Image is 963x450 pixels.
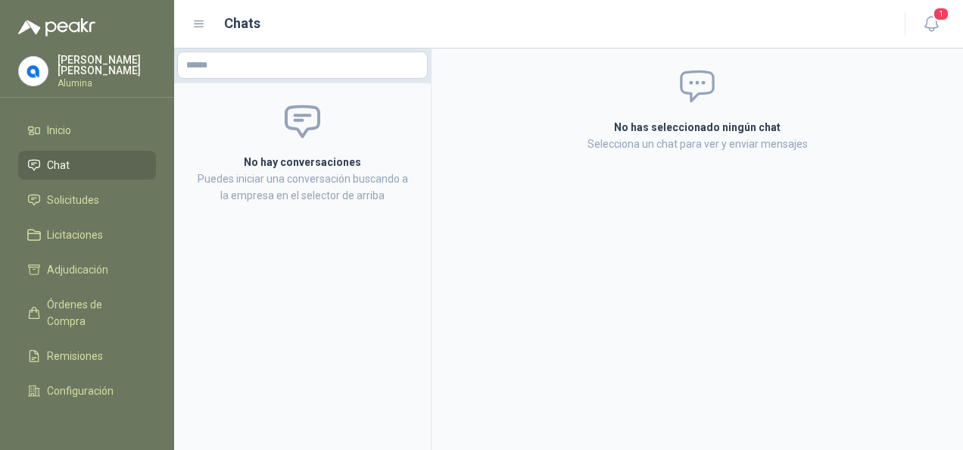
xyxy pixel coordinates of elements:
[224,13,260,34] h1: Chats
[18,186,156,214] a: Solicitudes
[450,119,945,136] h2: No has seleccionado ningún chat
[58,79,156,88] p: Alumina
[47,383,114,399] span: Configuración
[18,342,156,370] a: Remisiones
[18,290,156,336] a: Órdenes de Compra
[192,154,413,170] h2: No hay conversaciones
[918,11,945,38] button: 1
[47,192,99,208] span: Solicitudes
[18,255,156,284] a: Adjudicación
[18,18,95,36] img: Logo peakr
[18,220,156,249] a: Licitaciones
[47,348,103,364] span: Remisiones
[19,57,48,86] img: Company Logo
[933,7,949,21] span: 1
[47,261,108,278] span: Adjudicación
[192,170,413,204] p: Puedes iniciar una conversación buscando a la empresa en el selector de arriba
[450,136,945,152] p: Selecciona un chat para ver y enviar mensajes
[18,116,156,145] a: Inicio
[18,411,156,440] a: Manuales y ayuda
[58,55,156,76] p: [PERSON_NAME] [PERSON_NAME]
[18,151,156,180] a: Chat
[47,122,71,139] span: Inicio
[47,157,70,173] span: Chat
[18,377,156,405] a: Configuración
[47,296,142,330] span: Órdenes de Compra
[47,227,103,243] span: Licitaciones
